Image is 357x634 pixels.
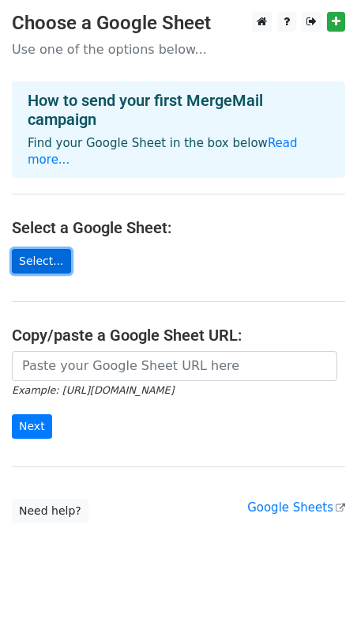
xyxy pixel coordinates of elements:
[28,136,298,167] a: Read more...
[12,326,345,345] h4: Copy/paste a Google Sheet URL:
[28,135,329,168] p: Find your Google Sheet in the box below
[12,384,174,396] small: Example: [URL][DOMAIN_NAME]
[12,351,337,381] input: Paste your Google Sheet URL here
[12,414,52,439] input: Next
[278,558,357,634] iframe: Chat Widget
[12,12,345,35] h3: Choose a Google Sheet
[12,249,71,274] a: Select...
[12,499,88,523] a: Need help?
[247,500,345,515] a: Google Sheets
[12,218,345,237] h4: Select a Google Sheet:
[12,41,345,58] p: Use one of the options below...
[28,91,329,129] h4: How to send your first MergeMail campaign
